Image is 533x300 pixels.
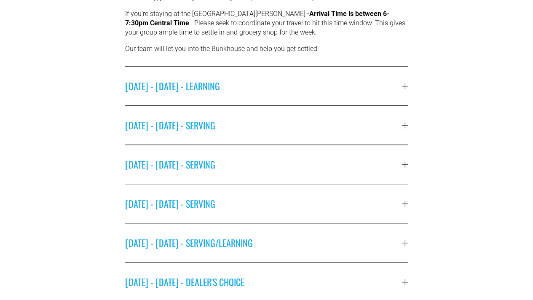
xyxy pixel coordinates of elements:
[125,106,408,145] button: [DATE] - [DATE] - SERVING
[125,236,402,249] span: [DATE] - [DATE] - SERVING/LEARNING
[125,44,408,54] p: Our team will let you into the Bunkhouse and help you get settled.
[125,10,389,27] strong: Arrival Time is between 6-7:30pm Central Time
[125,158,402,171] span: [DATE] - [DATE] - SERVING
[125,145,408,184] button: [DATE] - [DATE] - SERVING
[125,79,402,93] span: [DATE] - [DATE] - LEARNING
[125,184,408,223] button: [DATE] - [DATE] - SERVING
[125,118,402,132] span: [DATE] - [DATE] - SERVING
[125,275,402,289] span: [DATE] - [DATE] - DEALER'S CHOICE
[125,197,402,210] span: [DATE] - [DATE] - SERVING
[125,223,408,262] button: [DATE] - [DATE] - SERVING/LEARNING
[125,67,408,105] button: [DATE] - [DATE] - LEARNING
[125,9,408,37] p: If you’re staying at the [GEOGRAPHIC_DATA][PERSON_NAME] - . Please seek to coordinate your travel...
